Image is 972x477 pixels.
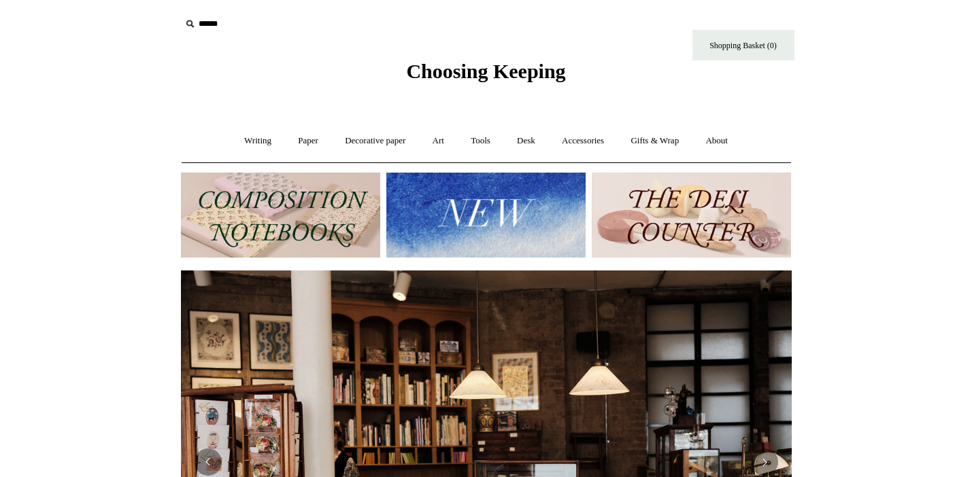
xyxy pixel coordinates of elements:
a: Writing [232,123,284,159]
button: Previous [195,448,222,476]
a: Gifts & Wrap [618,123,691,159]
a: Art [420,123,456,159]
a: Shopping Basket (0) [692,30,794,60]
img: New.jpg__PID:f73bdf93-380a-4a35-bcfe-7823039498e1 [386,173,586,258]
a: Paper [286,123,331,159]
button: Next [751,448,778,476]
img: The Deli Counter [592,173,791,258]
a: Decorative paper [333,123,418,159]
span: Choosing Keeping [406,60,565,82]
a: Accessories [550,123,616,159]
a: Choosing Keeping [406,71,565,80]
a: Desk [505,123,548,159]
img: 202302 Composition ledgers.jpg__PID:69722ee6-fa44-49dd-a067-31375e5d54ec [181,173,380,258]
a: About [693,123,740,159]
a: Tools [458,123,503,159]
